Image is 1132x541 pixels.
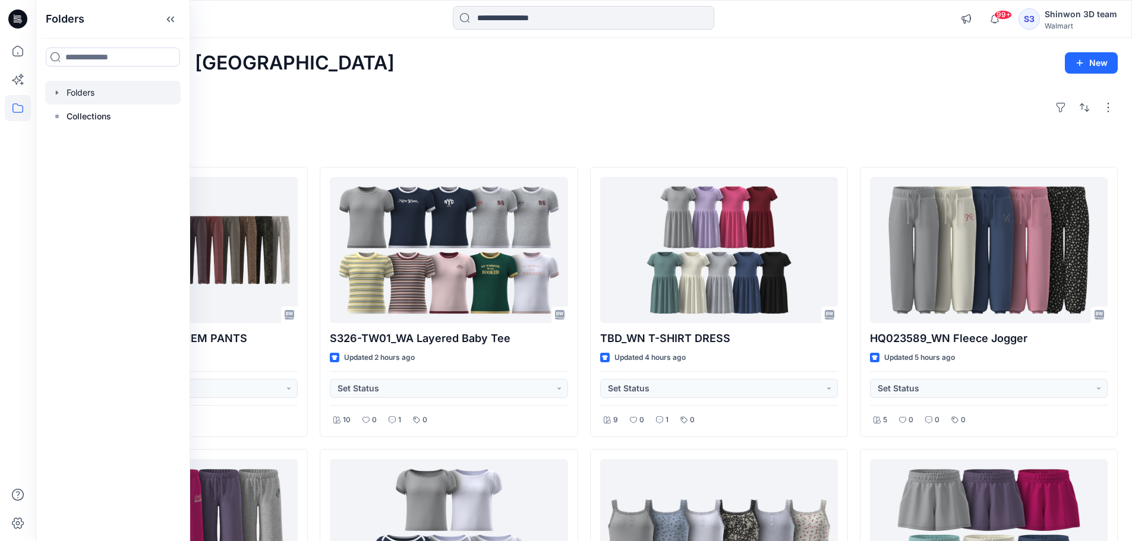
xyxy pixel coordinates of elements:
p: 0 [422,414,427,426]
p: Collections [67,109,111,124]
p: 9 [613,414,618,426]
p: 0 [935,414,939,426]
div: Shinwon 3D team [1045,7,1117,21]
h2: Welcome back, [GEOGRAPHIC_DATA] [50,52,395,74]
p: HQ023589_WN Fleece Jogger [870,330,1108,347]
p: 0 [909,414,913,426]
button: New [1065,52,1118,74]
a: HQ023589_WN Fleece Jogger [870,177,1108,324]
p: S326-TW01_WA Layered Baby Tee [330,330,567,347]
p: Updated 4 hours ago [614,352,686,364]
h4: Styles [50,141,1118,155]
p: 0 [639,414,644,426]
p: TBD_WN T-SHIRT DRESS [600,330,838,347]
p: 5 [883,414,887,426]
div: Walmart [1045,21,1117,30]
p: Updated 2 hours ago [344,352,415,364]
p: 0 [690,414,695,426]
p: 1 [666,414,669,426]
p: 10 [343,414,351,426]
p: Updated 5 hours ago [884,352,955,364]
a: S326-TW01_WA Layered Baby Tee [330,177,567,324]
a: TBD_WN T-SHIRT DRESS [600,177,838,324]
span: 99+ [994,10,1012,20]
p: 0 [961,414,966,426]
p: 1 [398,414,401,426]
p: 0 [372,414,377,426]
div: S3 [1019,8,1040,30]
